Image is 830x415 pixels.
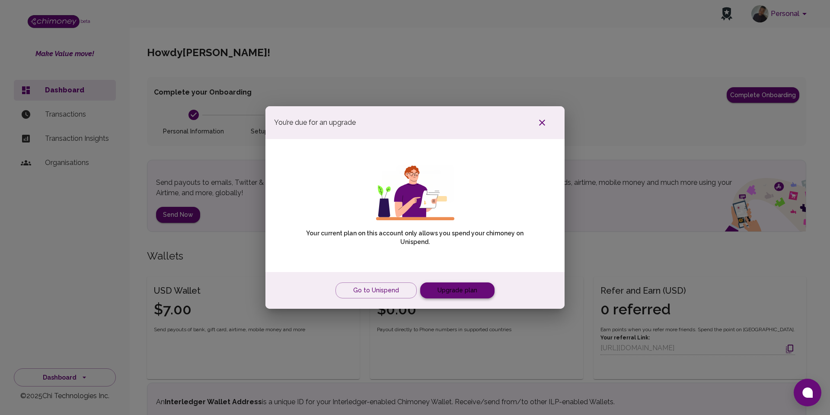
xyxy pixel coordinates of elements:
[376,165,454,220] img: boy reading svg
[794,379,821,406] button: Open chat window
[274,117,356,128] span: You’re due for an upgrade
[335,282,417,298] a: Go to Unispend
[299,229,531,246] p: Your current plan on this account only allows you spend your chimoney on Unispend.
[420,282,495,298] a: Upgrade plan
